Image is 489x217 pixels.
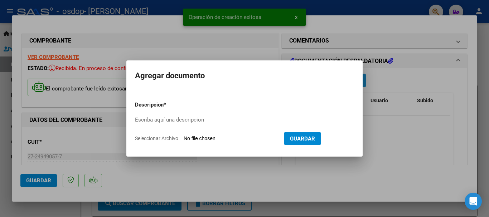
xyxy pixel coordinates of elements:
[465,193,482,210] div: Open Intercom Messenger
[284,132,321,145] button: Guardar
[135,69,354,83] h2: Agregar documento
[290,135,315,142] span: Guardar
[135,135,178,141] span: Seleccionar Archivo
[135,101,201,109] p: Descripcion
